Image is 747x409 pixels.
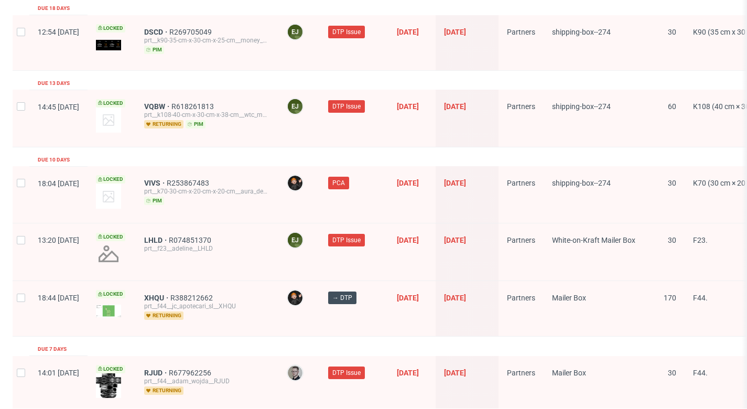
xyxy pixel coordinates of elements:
figcaption: EJ [288,233,302,247]
span: [DATE] [397,294,419,302]
span: 12:54 [DATE] [38,28,79,36]
div: prt__k70-30-cm-x-20-cm-x-20-cm__aura_deco_candles_sl__VIVS [144,187,270,196]
img: version_two_editor_design.png [96,373,121,398]
span: shipping-box--274 [552,179,611,187]
span: Locked [96,290,125,298]
span: Locked [96,24,125,33]
span: Locked [96,365,125,373]
span: returning [144,386,183,395]
span: Partners [507,179,535,187]
img: version_two_editor_design.png [96,305,121,317]
a: R677962256 [169,369,213,377]
span: 170 [664,294,676,302]
span: Locked [96,175,125,184]
span: F44. [693,369,708,377]
span: DTP Issue [332,102,361,111]
span: Mailer Box [552,294,586,302]
a: R253867483 [167,179,211,187]
div: Due 10 days [38,156,70,164]
span: 14:01 [DATE] [38,369,79,377]
span: Partners [507,28,535,36]
span: 13:20 [DATE] [38,236,79,244]
span: [DATE] [397,236,419,244]
a: DSCD [144,28,169,36]
span: 14:45 [DATE] [38,103,79,111]
span: [DATE] [444,102,466,111]
img: no_design.png [96,241,121,266]
a: LHLD [144,236,169,244]
span: Partners [507,236,535,244]
span: [DATE] [444,28,466,36]
a: R618261813 [171,102,216,111]
img: version_two_editor_design.png [96,40,121,50]
span: F44. [693,294,708,302]
a: R269705049 [169,28,214,36]
a: RJUD [144,369,169,377]
span: R388212662 [170,294,215,302]
div: prt__f23__adeline__LHLD [144,244,270,253]
span: [DATE] [397,28,419,36]
div: prt__f44__adam_wojda__RJUD [144,377,270,385]
a: VIVS [144,179,167,187]
span: [DATE] [444,179,466,187]
a: R074851370 [169,236,213,244]
div: Due 13 days [38,79,70,88]
div: Due 7 days [38,345,67,353]
span: [DATE] [397,102,419,111]
span: [DATE] [444,369,466,377]
span: 30 [668,28,676,36]
div: prt__f44__jc_apotecari_sl__XHQU [144,302,270,310]
span: PCA [332,178,345,188]
span: [DATE] [444,294,466,302]
a: VQBW [144,102,171,111]
span: pim [144,46,164,54]
span: Locked [96,99,125,107]
span: Mailer Box [552,369,586,377]
span: Partners [507,369,535,377]
span: 30 [668,236,676,244]
img: Dominik Grosicki [288,290,302,305]
span: 60 [668,102,676,111]
figcaption: EJ [288,99,302,114]
span: returning [144,311,183,320]
span: pim [144,197,164,205]
span: [DATE] [397,179,419,187]
img: Krystian Gaza [288,365,302,380]
span: shipping-box--274 [552,102,611,111]
figcaption: EJ [288,25,302,39]
span: DTP Issue [332,368,361,378]
div: prt__k90-35-cm-x-30-cm-x-25-cm__money_monster_sl__DSCD [144,36,270,45]
span: White-on-Kraft Mailer Box [552,236,635,244]
span: Partners [507,102,535,111]
span: shipping-box--274 [552,28,611,36]
span: 30 [668,179,676,187]
span: 18:44 [DATE] [38,294,79,302]
a: XHQU [144,294,170,302]
span: returning [144,120,183,128]
span: Partners [507,294,535,302]
span: Locked [96,233,125,241]
span: [DATE] [397,369,419,377]
div: Due 18 days [38,4,70,13]
span: → DTP [332,293,352,303]
span: [DATE] [444,236,466,244]
span: DTP Issue [332,235,361,245]
span: 18:04 [DATE] [38,179,79,188]
div: prt__k108-40-cm-x-30-cm-x-38-cm__wtc_marliere_sprl__VQBW [144,111,270,119]
span: F23. [693,236,708,244]
img: Dominik Grosicki [288,176,302,190]
span: DTP Issue [332,27,361,37]
span: pim [186,120,205,128]
span: 30 [668,369,676,377]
